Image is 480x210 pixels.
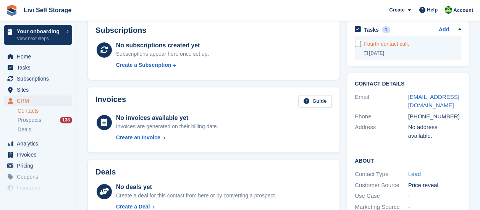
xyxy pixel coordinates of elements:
a: Deals [18,126,72,134]
a: menu [4,160,72,171]
a: Fourth contact call. [DATE] [364,36,461,60]
div: Create an Invoice [116,134,160,142]
span: Home [17,51,63,62]
div: Email [355,93,408,110]
div: No subscriptions created yet [116,41,209,50]
a: menu [4,183,72,193]
a: Contacts [18,107,72,115]
div: - [408,192,461,200]
a: menu [4,95,72,106]
a: [EMAIL_ADDRESS][DOMAIN_NAME] [408,94,459,109]
div: [PHONE_NUMBER] [408,112,461,121]
span: Deals [18,126,31,133]
div: Use Case [355,192,408,200]
div: 1 [382,26,391,33]
span: Sites [17,84,63,95]
a: Add [439,26,449,34]
div: Invoices are generated on their billing date. [116,123,218,131]
span: Insurance [17,183,63,193]
a: Livi Self Storage [21,4,74,16]
span: Prospects [18,116,41,124]
a: menu [4,84,72,95]
span: Account [453,6,473,14]
img: Alex Handyside [444,6,452,14]
a: menu [4,171,72,182]
div: Create a Subscription [116,61,171,69]
a: Create a Subscription [116,61,209,69]
h2: Contact Details [355,81,461,87]
div: Contact Type [355,170,408,179]
span: Tasks [17,62,63,73]
h2: Subscriptions [95,26,332,35]
p: View next steps [17,35,62,42]
a: Lead [408,171,420,177]
span: Help [427,6,438,14]
a: menu [4,149,72,160]
a: menu [4,73,72,84]
a: menu [4,51,72,62]
span: Invoices [17,149,63,160]
div: Address [355,123,408,140]
div: 138 [60,117,72,123]
div: Price reveal [408,181,461,190]
div: No invoices available yet [116,113,218,123]
span: CRM [17,95,63,106]
span: Analytics [17,138,63,149]
a: Your onboarding View next steps [4,25,72,45]
h2: About [355,157,461,164]
h2: Invoices [95,95,126,108]
p: Your onboarding [17,29,62,34]
img: stora-icon-8386f47178a22dfd0bd8f6a31ec36ba5ce8667c1dd55bd0f319d3a0aa187defe.svg [6,5,18,16]
div: Customer Source [355,181,408,190]
div: Fourth contact call. [364,40,461,48]
div: [DATE] [364,50,461,57]
div: Phone [355,112,408,121]
a: menu [4,138,72,149]
div: Subscriptions appear here once set up. [116,50,209,58]
div: No deals yet [116,183,276,192]
div: No address available. [408,123,461,140]
a: Prospects 138 [18,116,72,124]
span: Pricing [17,160,63,171]
a: Guide [298,95,332,108]
a: Create an Invoice [116,134,218,142]
span: Create [389,6,404,14]
h2: Deals [95,168,116,176]
span: Subscriptions [17,73,63,84]
a: menu [4,62,72,73]
span: Coupons [17,171,63,182]
h2: Tasks [364,26,379,33]
div: Create a deal for this contact from here or by converting a prospect. [116,192,276,200]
